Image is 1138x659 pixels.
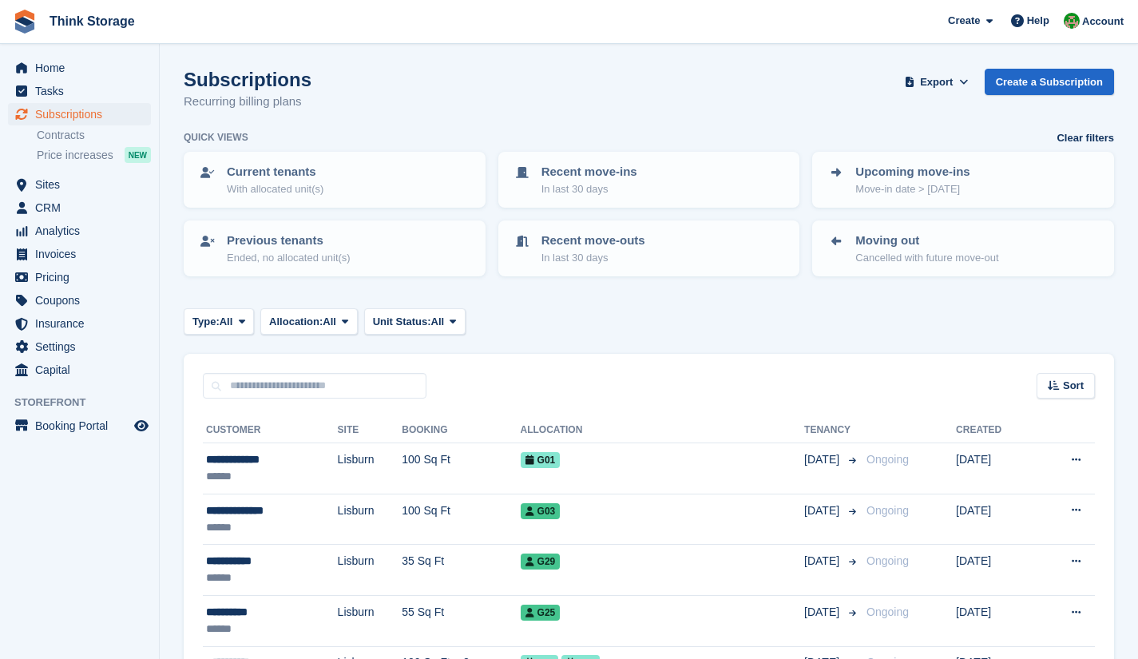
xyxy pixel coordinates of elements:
[35,57,131,79] span: Home
[338,595,402,646] td: Lisburn
[35,80,131,102] span: Tasks
[35,220,131,242] span: Analytics
[956,443,1036,494] td: [DATE]
[855,250,998,266] p: Cancelled with future move-out
[35,359,131,381] span: Capital
[125,147,151,163] div: NEW
[227,232,351,250] p: Previous tenants
[203,418,338,443] th: Customer
[35,103,131,125] span: Subscriptions
[804,604,843,621] span: [DATE]
[227,163,323,181] p: Current tenants
[8,197,151,219] a: menu
[402,494,520,545] td: 100 Sq Ft
[956,494,1036,545] td: [DATE]
[521,503,561,519] span: G03
[8,57,151,79] a: menu
[35,335,131,358] span: Settings
[804,451,843,468] span: [DATE]
[1057,130,1114,146] a: Clear filters
[521,452,561,468] span: G01
[338,494,402,545] td: Lisburn
[220,314,233,330] span: All
[35,312,131,335] span: Insurance
[500,153,799,206] a: Recent move-ins In last 30 days
[920,74,953,90] span: Export
[541,250,645,266] p: In last 30 days
[13,10,37,34] img: stora-icon-8386f47178a22dfd0bd8f6a31ec36ba5ce8667c1dd55bd0f319d3a0aa187defe.svg
[541,181,637,197] p: In last 30 days
[37,146,151,164] a: Price increases NEW
[35,173,131,196] span: Sites
[402,595,520,646] td: 55 Sq Ft
[35,415,131,437] span: Booking Portal
[8,220,151,242] a: menu
[192,314,220,330] span: Type:
[1027,13,1049,29] span: Help
[37,128,151,143] a: Contracts
[35,289,131,312] span: Coupons
[866,504,909,517] span: Ongoing
[14,395,159,411] span: Storefront
[8,103,151,125] a: menu
[956,545,1036,596] td: [DATE]
[8,266,151,288] a: menu
[184,69,311,90] h1: Subscriptions
[814,153,1112,206] a: Upcoming move-ins Move-in date > [DATE]
[184,308,254,335] button: Type: All
[338,443,402,494] td: Lisburn
[35,266,131,288] span: Pricing
[8,312,151,335] a: menu
[855,232,998,250] p: Moving out
[43,8,141,34] a: Think Storage
[521,605,561,621] span: G25
[184,93,311,111] p: Recurring billing plans
[541,232,645,250] p: Recent move-outs
[956,418,1036,443] th: Created
[804,502,843,519] span: [DATE]
[402,418,520,443] th: Booking
[431,314,445,330] span: All
[338,545,402,596] td: Lisburn
[35,197,131,219] span: CRM
[500,222,799,275] a: Recent move-outs In last 30 days
[804,418,860,443] th: Tenancy
[521,554,561,570] span: G29
[185,222,484,275] a: Previous tenants Ended, no allocated unit(s)
[8,243,151,265] a: menu
[185,153,484,206] a: Current tenants With allocated unit(s)
[35,243,131,265] span: Invoices
[804,553,843,570] span: [DATE]
[814,222,1112,275] a: Moving out Cancelled with future move-out
[402,545,520,596] td: 35 Sq Ft
[866,453,909,466] span: Ongoing
[866,554,909,567] span: Ongoing
[132,416,151,435] a: Preview store
[8,289,151,312] a: menu
[855,163,969,181] p: Upcoming move-ins
[985,69,1114,95] a: Create a Subscription
[269,314,323,330] span: Allocation:
[8,173,151,196] a: menu
[866,605,909,618] span: Ongoing
[956,595,1036,646] td: [DATE]
[338,418,402,443] th: Site
[227,250,351,266] p: Ended, no allocated unit(s)
[1082,14,1124,30] span: Account
[8,335,151,358] a: menu
[8,415,151,437] a: menu
[37,148,113,163] span: Price increases
[184,130,248,145] h6: Quick views
[948,13,980,29] span: Create
[364,308,466,335] button: Unit Status: All
[855,181,969,197] p: Move-in date > [DATE]
[1064,13,1080,29] img: Sarah Mackie
[323,314,336,330] span: All
[402,443,520,494] td: 100 Sq Ft
[541,163,637,181] p: Recent move-ins
[8,359,151,381] a: menu
[1063,378,1084,394] span: Sort
[902,69,972,95] button: Export
[373,314,431,330] span: Unit Status:
[227,181,323,197] p: With allocated unit(s)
